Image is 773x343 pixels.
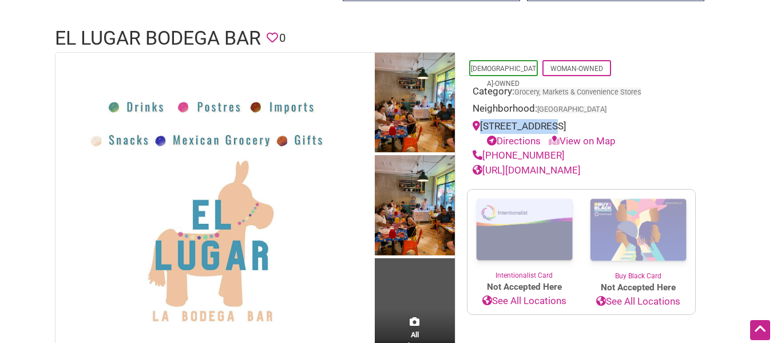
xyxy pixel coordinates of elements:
a: Buy Black Card [581,190,695,281]
div: Category: [473,84,690,102]
div: Neighborhood: [473,101,690,119]
span: [GEOGRAPHIC_DATA] [537,106,606,113]
div: Scroll Back to Top [750,320,770,340]
h1: El Lugar Bodega Bar [55,25,261,52]
a: Intentionalist Card [467,190,581,281]
img: El Lugar Bodega Bar [375,155,455,258]
div: [STREET_ADDRESS] [473,119,690,148]
span: Not Accepted Here [581,281,695,294]
a: [URL][DOMAIN_NAME] [473,164,581,176]
a: Directions [487,135,541,147]
a: [DEMOGRAPHIC_DATA]-Owned [471,65,536,88]
span: 0 [279,29,286,47]
a: View on Map [549,135,616,147]
a: [PHONE_NUMBER] [473,149,565,161]
a: Grocery, Markets & Convenience Stores [514,88,641,96]
a: See All Locations [581,294,695,309]
img: Buy Black Card [581,190,695,271]
img: Intentionalist Card [467,190,581,270]
span: Not Accepted Here [467,281,581,294]
a: Woman-Owned [550,65,603,73]
a: See All Locations [467,294,581,309]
